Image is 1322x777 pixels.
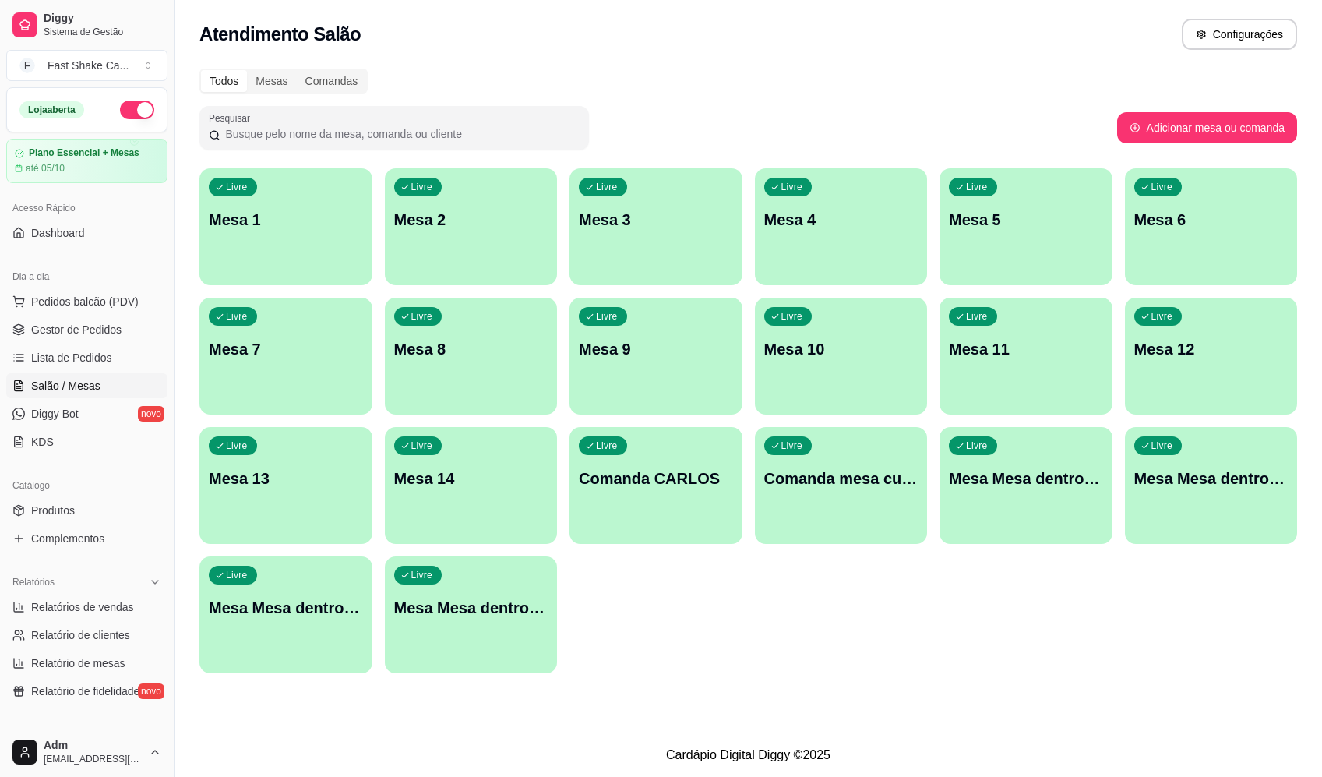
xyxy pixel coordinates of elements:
p: Mesa 14 [394,468,548,489]
button: Select a team [6,50,167,81]
footer: Cardápio Digital Diggy © 2025 [175,733,1322,777]
div: Catálogo [6,473,167,498]
article: até 05/10 [26,162,65,175]
button: Pedidos balcão (PDV) [6,289,167,314]
p: Livre [411,310,433,323]
p: Mesa 7 [209,338,363,360]
p: Mesa 8 [394,338,548,360]
span: Pedidos balcão (PDV) [31,294,139,309]
p: Mesa 9 [579,338,733,360]
button: LivreMesa 10 [755,298,928,415]
p: Livre [226,569,248,581]
p: Mesa 12 [1134,338,1289,360]
button: Adicionar mesa ou comanda [1117,112,1297,143]
a: Gestor de Pedidos [6,317,167,342]
div: Loja aberta [19,101,84,118]
a: Lista de Pedidos [6,345,167,370]
p: Mesa Mesa dentro laranja [1134,468,1289,489]
button: LivreMesa Mesa dentro azul [940,427,1112,544]
p: Livre [781,181,803,193]
span: Produtos [31,503,75,518]
a: Relatório de mesas [6,651,167,676]
button: LivreMesa Mesa dentro verde [199,556,372,673]
div: Gerenciar [6,722,167,747]
button: LivreMesa 1 [199,168,372,285]
p: Mesa Mesa dentro vermelha [394,597,548,619]
button: LivreMesa Mesa dentro vermelha [385,556,558,673]
p: Mesa 2 [394,209,548,231]
button: LivreMesa 12 [1125,298,1298,415]
a: Relatório de clientes [6,623,167,648]
p: Livre [411,569,433,581]
div: Todos [201,70,247,92]
button: Configurações [1182,19,1297,50]
button: LivreMesa 7 [199,298,372,415]
button: LivreMesa 14 [385,427,558,544]
p: Livre [1151,440,1173,452]
div: Dia a dia [6,264,167,289]
button: LivreMesa 6 [1125,168,1298,285]
span: Diggy [44,12,161,26]
span: [EMAIL_ADDRESS][DOMAIN_NAME] [44,753,143,765]
button: LivreMesa 13 [199,427,372,544]
p: Mesa 11 [949,338,1103,360]
button: LivreMesa 11 [940,298,1112,415]
p: Mesa 1 [209,209,363,231]
button: LivreMesa 4 [755,168,928,285]
p: Mesa Mesa dentro azul [949,468,1103,489]
p: Livre [226,310,248,323]
p: Comanda mesa cupim [764,468,918,489]
a: Relatórios de vendas [6,595,167,620]
button: Alterar Status [120,101,154,119]
p: Livre [966,440,988,452]
a: KDS [6,429,167,454]
p: Mesa Mesa dentro verde [209,597,363,619]
span: F [19,58,35,73]
div: Mesas [247,70,296,92]
article: Plano Essencial + Mesas [29,147,139,159]
p: Livre [1151,181,1173,193]
span: Complementos [31,531,104,546]
span: Diggy Bot [31,406,79,422]
span: Salão / Mesas [31,378,100,394]
p: Mesa 4 [764,209,918,231]
span: Dashboard [31,225,85,241]
p: Mesa 3 [579,209,733,231]
label: Pesquisar [209,111,256,125]
a: Salão / Mesas [6,373,167,398]
a: Dashboard [6,221,167,245]
span: Gestor de Pedidos [31,322,122,337]
p: Livre [226,181,248,193]
span: KDS [31,434,54,450]
p: Livre [596,310,618,323]
div: Fast Shake Ca ... [48,58,129,73]
p: Mesa 10 [764,338,918,360]
button: LivreMesa 9 [569,298,742,415]
p: Livre [966,310,988,323]
a: DiggySistema de Gestão [6,6,167,44]
button: LivreMesa Mesa dentro laranja [1125,427,1298,544]
a: Produtos [6,498,167,523]
a: Plano Essencial + Mesasaté 05/10 [6,139,167,183]
button: LivreComanda CARLOS [569,427,742,544]
button: LivreMesa 5 [940,168,1112,285]
span: Relatórios [12,576,55,588]
button: LivreMesa 8 [385,298,558,415]
button: LivreMesa 3 [569,168,742,285]
div: Comandas [297,70,367,92]
a: Diggy Botnovo [6,401,167,426]
p: Livre [966,181,988,193]
a: Relatório de fidelidadenovo [6,679,167,704]
p: Livre [596,181,618,193]
p: Comanda CARLOS [579,468,733,489]
p: Livre [1151,310,1173,323]
span: Relatório de mesas [31,655,125,671]
span: Relatórios de vendas [31,599,134,615]
p: Livre [411,181,433,193]
p: Livre [226,440,248,452]
div: Acesso Rápido [6,196,167,221]
p: Livre [411,440,433,452]
span: Adm [44,739,143,753]
p: Livre [596,440,618,452]
p: Livre [781,440,803,452]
